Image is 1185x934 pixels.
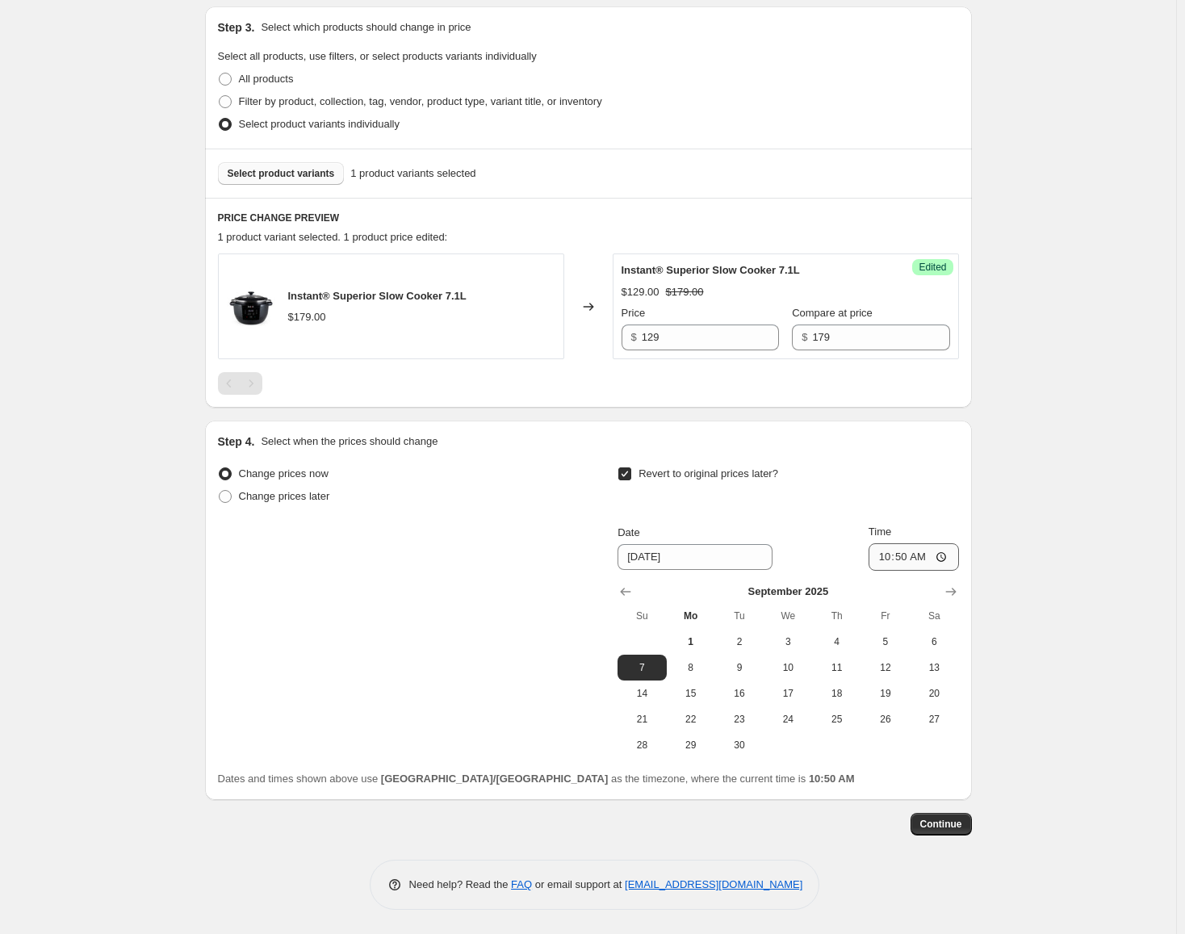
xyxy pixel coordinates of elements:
button: Thursday September 18 2025 [812,681,860,706]
span: Price [622,307,646,319]
div: $179.00 [288,309,326,325]
span: 13 [916,661,952,674]
span: Mo [673,609,709,622]
span: 9 [722,661,757,674]
span: 11 [819,661,854,674]
th: Sunday [618,603,666,629]
button: Saturday September 27 2025 [910,706,958,732]
button: Monday September 8 2025 [667,655,715,681]
div: $129.00 [622,284,659,300]
span: Revert to original prices later? [639,467,778,480]
button: Thursday September 4 2025 [812,629,860,655]
button: Friday September 19 2025 [861,681,910,706]
button: Monday September 15 2025 [667,681,715,706]
span: Th [819,609,854,622]
button: Tuesday September 9 2025 [715,655,764,681]
button: Saturday September 6 2025 [910,629,958,655]
span: 28 [624,739,659,752]
button: Thursday September 11 2025 [812,655,860,681]
button: Tuesday September 30 2025 [715,732,764,758]
b: 10:50 AM [809,773,855,785]
span: Select all products, use filters, or select products variants individually [218,50,537,62]
span: 1 product variant selected. 1 product price edited: [218,231,448,243]
span: Continue [920,818,962,831]
span: Date [618,526,639,538]
span: 23 [722,713,757,726]
a: FAQ [511,878,532,890]
button: Friday September 12 2025 [861,655,910,681]
button: Today Monday September 1 2025 [667,629,715,655]
span: Fr [868,609,903,622]
input: 12:00 [869,543,959,571]
nav: Pagination [218,372,262,395]
h6: PRICE CHANGE PREVIEW [218,212,959,224]
button: Monday September 29 2025 [667,732,715,758]
span: Instant® Superior Slow Cooker 7.1L [622,264,800,276]
span: Filter by product, collection, tag, vendor, product type, variant title, or inventory [239,95,602,107]
span: 24 [770,713,806,726]
span: Change prices later [239,490,330,502]
button: Friday September 5 2025 [861,629,910,655]
span: 15 [673,687,709,700]
span: Select product variants [228,167,335,180]
span: 5 [868,635,903,648]
span: 17 [770,687,806,700]
button: Sunday September 21 2025 [618,706,666,732]
span: 19 [868,687,903,700]
span: 26 [868,713,903,726]
span: 3 [770,635,806,648]
span: 4 [819,635,854,648]
span: $ [802,331,807,343]
input: 9/1/2025 [618,544,773,570]
span: 1 [673,635,709,648]
span: Change prices now [239,467,329,480]
span: 10 [770,661,806,674]
span: Dates and times shown above use as the timezone, where the current time is [218,773,855,785]
th: Monday [667,603,715,629]
span: 6 [916,635,952,648]
b: [GEOGRAPHIC_DATA]/[GEOGRAPHIC_DATA] [381,773,608,785]
button: Monday September 22 2025 [667,706,715,732]
span: 1 product variants selected [350,165,475,182]
span: 8 [673,661,709,674]
span: 25 [819,713,854,726]
span: All products [239,73,294,85]
p: Select which products should change in price [261,19,471,36]
span: 30 [722,739,757,752]
span: or email support at [532,878,625,890]
h2: Step 4. [218,433,255,450]
span: 29 [673,739,709,752]
span: 21 [624,713,659,726]
button: Sunday September 7 2025 [618,655,666,681]
span: Compare at price [792,307,873,319]
span: 2 [722,635,757,648]
span: Su [624,609,659,622]
span: Tu [722,609,757,622]
button: Tuesday September 16 2025 [715,681,764,706]
h2: Step 3. [218,19,255,36]
span: Sa [916,609,952,622]
th: Friday [861,603,910,629]
a: [EMAIL_ADDRESS][DOMAIN_NAME] [625,878,802,890]
span: $ [631,331,637,343]
button: Saturday September 20 2025 [910,681,958,706]
button: Wednesday September 24 2025 [764,706,812,732]
th: Saturday [910,603,958,629]
img: ATF_Tile1_Hero_80x.webp [227,283,275,331]
button: Continue [911,813,972,836]
th: Tuesday [715,603,764,629]
span: We [770,609,806,622]
button: Select product variants [218,162,345,185]
span: Time [869,526,891,538]
span: Select product variants individually [239,118,400,130]
span: 14 [624,687,659,700]
span: 22 [673,713,709,726]
span: 20 [916,687,952,700]
button: Wednesday September 3 2025 [764,629,812,655]
button: Show next month, October 2025 [940,580,962,603]
button: Friday September 26 2025 [861,706,910,732]
span: 18 [819,687,854,700]
th: Thursday [812,603,860,629]
button: Thursday September 25 2025 [812,706,860,732]
button: Tuesday September 2 2025 [715,629,764,655]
